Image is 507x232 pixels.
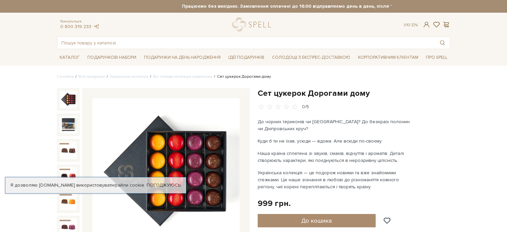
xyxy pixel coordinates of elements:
input: Пошук товару у каталозі [57,37,435,49]
a: 0 800 319 233 [60,24,91,29]
div: 0/5 [302,104,309,110]
button: Пошук товару у каталозі [435,37,450,49]
p: Куди б ти не їхав, усюди — вдома. Але всюди по-своєму. [258,138,414,145]
a: Солодощі з експрес-доставкою [269,52,353,63]
span: Ідеї подарунків [226,52,267,63]
img: Сет цукерок Дорогами дому [60,142,77,159]
a: Корпоративним клієнтам [355,52,421,63]
div: Ук [404,22,418,28]
a: logo [232,18,274,31]
a: Погоджуюсь [147,182,181,188]
img: Сет цукерок Дорогами дому [60,116,77,134]
span: | [409,22,410,28]
a: telegram [93,24,100,29]
span: Про Spell [423,52,450,63]
img: Сет цукерок Дорогами дому [60,167,77,185]
span: Подарункові набори [85,52,139,63]
p: Наша країна сплетена зі звуків, смаків, відчуттів і ароматів. Деталі створюють характери, які поє... [258,150,414,164]
span: Подарунки на День народження [141,52,223,63]
span: Консультація: [60,19,100,24]
button: До кошика [258,214,376,227]
p: До чорних териконів чи [GEOGRAPHIC_DATA]? До безкраїх полонин чи Дніпровських круч? [258,118,414,132]
a: En [412,22,418,28]
li: Сет цукерок Дорогами дому [212,74,271,80]
a: Вся продукція [78,74,105,79]
a: Всі товари колекція українська [153,74,212,79]
p: Українська колекція — це подорож новими та вже знайомими стежками. Це наше зізнання в любові до р... [258,169,414,190]
img: Сет цукерок Дорогами дому [60,91,77,108]
img: Сет цукерок Дорогами дому [60,193,77,210]
h1: Сет цукерок Дорогами дому [258,88,450,98]
span: До кошика [301,217,332,224]
span: Каталог [57,52,82,63]
a: Українська колекція [110,74,148,79]
div: Я дозволяю [DOMAIN_NAME] використовувати [5,182,186,188]
div: 999 грн. [258,198,291,209]
a: файли cookie [114,182,144,188]
a: Головна [57,74,74,79]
